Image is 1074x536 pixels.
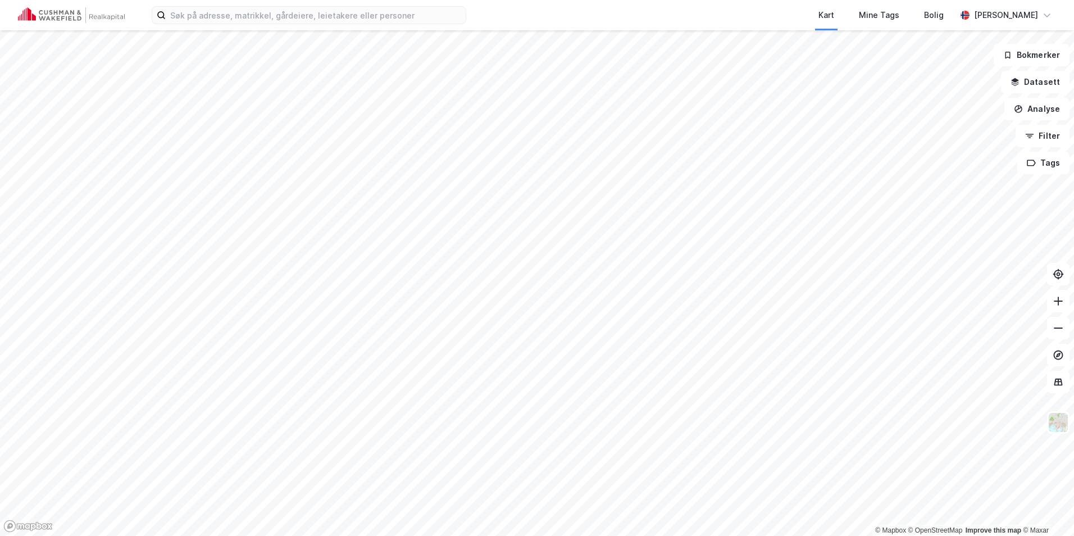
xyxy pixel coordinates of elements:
[1018,482,1074,536] iframe: Chat Widget
[908,526,963,534] a: OpenStreetMap
[974,8,1038,22] div: [PERSON_NAME]
[966,526,1021,534] a: Improve this map
[818,8,834,22] div: Kart
[924,8,944,22] div: Bolig
[994,44,1070,66] button: Bokmerker
[1004,98,1070,120] button: Analyse
[1016,125,1070,147] button: Filter
[875,526,906,534] a: Mapbox
[1018,482,1074,536] div: Kontrollprogram for chat
[1048,412,1069,433] img: Z
[18,7,125,23] img: cushman-wakefield-realkapital-logo.202ea83816669bd177139c58696a8fa1.svg
[1017,152,1070,174] button: Tags
[859,8,899,22] div: Mine Tags
[1001,71,1070,93] button: Datasett
[3,520,53,533] a: Mapbox homepage
[166,7,466,24] input: Søk på adresse, matrikkel, gårdeiere, leietakere eller personer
